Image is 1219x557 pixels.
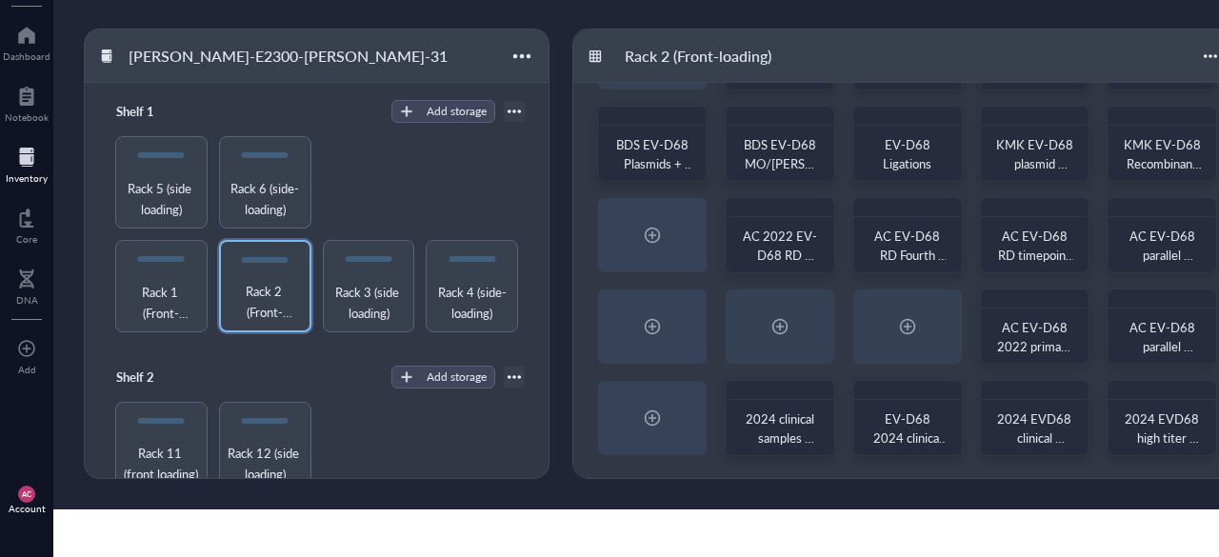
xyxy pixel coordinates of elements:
[228,178,303,220] span: Rack 6 (side-loading)
[5,111,49,123] div: Notebook
[9,503,46,514] div: Account
[741,135,819,249] span: BDS EV-D68 MO/[PERSON_NAME]/Corn recombinant plasmids
[997,318,1075,412] span: AC EV-D68 2022 primary passage vRNA (unlabeled)
[616,40,780,72] div: Rack 2 (Front-loading)
[108,364,222,390] div: Shelf 2
[16,203,37,245] a: Core
[124,282,199,324] span: Rack 1 (Front-loading)
[391,100,495,123] button: Add storage
[16,264,38,306] a: DNA
[22,489,32,498] span: AC
[3,50,50,62] div: Dashboard
[883,135,933,172] span: EV-D68 Ligations
[1124,135,1204,210] span: KMK EV-D68 Recombinant transfections & stocks
[228,443,303,485] span: Rack 12 (side loading)
[124,443,199,485] span: Rack 11 (front loading)
[16,294,38,306] div: DNA
[6,172,48,184] div: Inventory
[997,409,1074,504] span: 2024 EVD68 clinical samples set 1 (RD isolations + vRNA)
[229,281,302,323] span: Rack 2 (Front-loading)
[16,233,37,245] div: Core
[998,227,1075,321] span: AC EV-D68 RD timepoint part 2 (2022 clinical) (RD + vRNA)
[1125,409,1202,504] span: 2024 EVD68 high titer clinical samples (sets 1& 2)
[873,227,948,340] span: AC EV-D68 RD Fourth passage timepoint experiment (RD + vRNA)
[427,368,487,386] div: Add storage
[108,98,222,125] div: Shelf 1
[996,135,1076,191] span: KMK EV-D68 plasmid primers
[746,409,817,504] span: 2024 clinical samples (extracted) hNEC isolations
[743,227,817,321] span: AC 2022 EV-D68 RD timepoint experiment (hNECs)
[6,142,48,184] a: Inventory
[427,103,487,120] div: Add storage
[18,364,36,375] div: Add
[5,81,49,123] a: Notebook
[391,366,495,388] button: Add storage
[870,409,949,504] span: EV-D68 2024 clinical sample hNEC isolations (extracted)
[1125,227,1203,359] span: AC EV-D68 parallel infection experiment (RD supernatant + virus)
[616,135,694,191] span: BDS EV-D68 Plasmids + minipreps
[434,282,510,324] span: Rack 4 (side-loading)
[3,20,50,62] a: Dashboard
[124,178,199,220] span: Rack 5 (side loading)
[120,40,456,72] div: [PERSON_NAME]-E2300-[PERSON_NAME]-31
[1129,318,1198,412] span: AC EV-D68 parallel infection experiment RD vRNA
[331,282,407,324] span: Rack 3 (side loading)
